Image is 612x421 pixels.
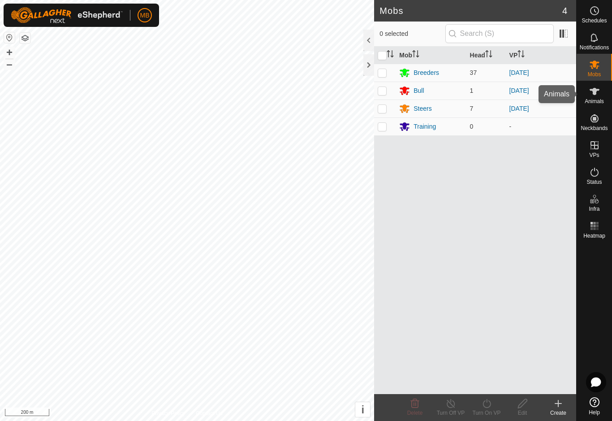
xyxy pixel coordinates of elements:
[20,33,30,43] button: Map Layers
[466,47,506,64] th: Head
[504,409,540,417] div: Edit
[562,4,567,17] span: 4
[196,409,222,417] a: Contact Us
[509,87,529,94] a: [DATE]
[540,409,576,417] div: Create
[470,123,474,130] span: 0
[379,29,445,39] span: 0 selected
[517,52,525,59] p-sorticon: Activate to sort
[379,5,562,16] h2: Mobs
[414,122,436,131] div: Training
[589,152,599,158] span: VPs
[582,18,607,23] span: Schedules
[469,409,504,417] div: Turn On VP
[506,47,576,64] th: VP
[387,52,394,59] p-sorticon: Activate to sort
[445,24,554,43] input: Search (S)
[506,117,576,135] td: -
[361,404,364,416] span: i
[580,45,609,50] span: Notifications
[414,86,424,95] div: Bull
[11,7,123,23] img: Gallagher Logo
[4,32,15,43] button: Reset Map
[4,47,15,58] button: +
[407,410,423,416] span: Delete
[4,59,15,69] button: –
[581,126,608,131] span: Neckbands
[470,87,474,94] span: 1
[396,47,466,64] th: Mob
[470,105,474,112] span: 7
[509,69,529,76] a: [DATE]
[589,206,599,212] span: Infra
[152,409,185,417] a: Privacy Policy
[509,105,529,112] a: [DATE]
[586,179,602,185] span: Status
[433,409,469,417] div: Turn Off VP
[577,394,612,419] a: Help
[583,233,605,239] span: Heatmap
[414,104,431,113] div: Steers
[485,52,492,59] p-sorticon: Activate to sort
[588,72,601,77] span: Mobs
[412,52,419,59] p-sorticon: Activate to sort
[414,68,439,78] div: Breeders
[140,11,150,20] span: MB
[585,99,604,104] span: Animals
[589,410,600,415] span: Help
[470,69,477,76] span: 37
[355,402,370,417] button: i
